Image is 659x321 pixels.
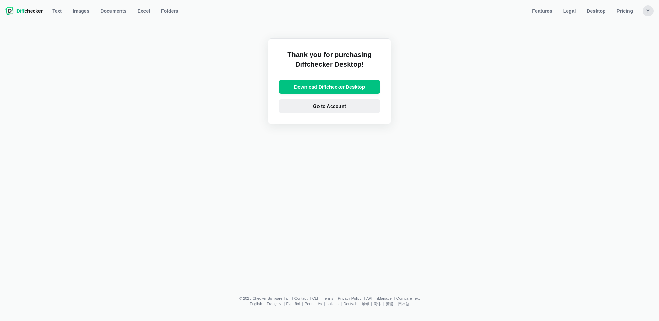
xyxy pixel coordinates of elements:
[582,5,610,16] a: Desktop
[326,302,338,306] a: Italiano
[643,5,654,16] button: y
[69,5,93,16] a: Images
[51,8,63,14] span: Text
[5,5,43,16] a: Diffchecker
[377,296,392,300] a: iManage
[99,8,128,14] span: Documents
[362,302,369,306] a: हिन्दी
[323,296,333,300] a: Terms
[134,5,154,16] a: Excel
[157,5,183,16] button: Folders
[293,84,366,90] span: Download Diffchecker Desktop
[396,296,420,300] a: Compare Text
[16,8,24,14] span: Diff
[48,5,66,16] a: Text
[559,5,580,16] a: Legal
[5,7,14,15] img: Diffchecker logo
[338,296,361,300] a: Privacy Policy
[344,302,357,306] a: Deutsch
[267,302,281,306] a: Français
[585,8,607,14] span: Desktop
[279,99,380,113] a: Go to Account
[615,8,634,14] span: Pricing
[386,302,393,306] a: 繁體
[312,296,318,300] a: CLI
[279,50,380,75] h2: Thank you for purchasing Diffchecker Desktop!
[279,80,380,94] a: Download Diffchecker Desktop
[294,296,308,300] a: Contact
[160,8,180,14] span: Folders
[136,8,152,14] span: Excel
[373,302,381,306] a: 简体
[71,8,91,14] span: Images
[528,5,556,16] a: Features
[96,5,130,16] a: Documents
[613,5,637,16] a: Pricing
[16,8,43,14] span: checker
[562,8,577,14] span: Legal
[286,302,300,306] a: Español
[312,103,347,110] span: Go to Account
[366,296,372,300] a: API
[250,302,262,306] a: English
[398,302,409,306] a: 日本語
[531,8,553,14] span: Features
[304,302,322,306] a: Português
[239,296,294,300] li: © 2025 Checker Software Inc.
